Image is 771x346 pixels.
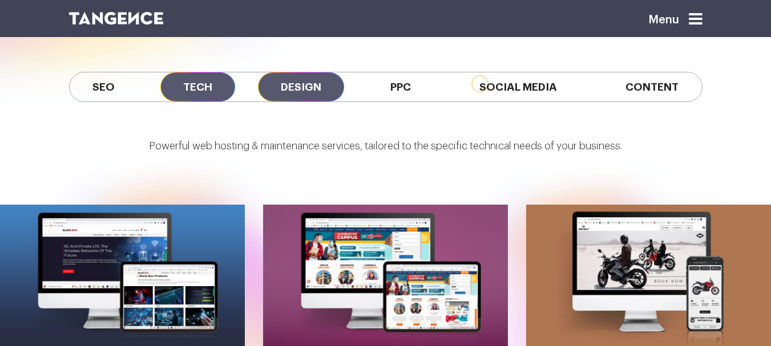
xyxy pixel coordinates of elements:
span: Design [258,72,344,101]
span: SEO [70,72,138,101]
span: Social Media [457,72,580,101]
span: Content [603,72,701,101]
span: PPC [368,72,434,101]
img: logo SVG [69,12,164,25]
span: Tech [160,72,235,101]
